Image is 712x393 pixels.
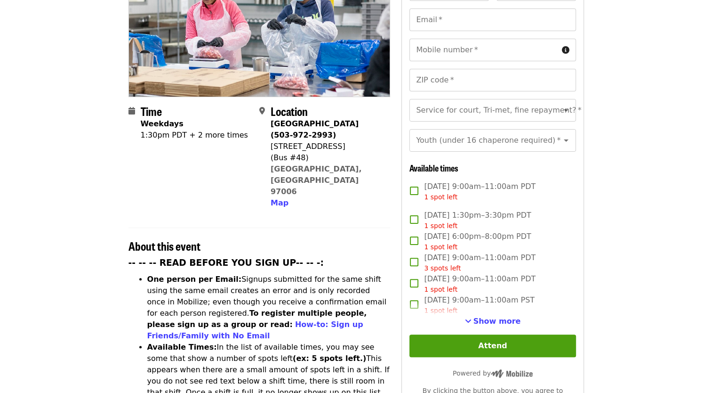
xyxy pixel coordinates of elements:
strong: One person per Email: [147,275,242,284]
input: ZIP code [409,69,576,91]
span: Location [271,103,308,119]
button: See more timeslots [465,316,521,327]
button: Open [560,104,573,117]
i: circle-info icon [562,46,569,55]
span: Available times [409,162,458,174]
div: [STREET_ADDRESS] [271,141,383,152]
span: 1 spot left [424,193,457,201]
button: Attend [409,335,576,357]
li: Signups submitted for the same shift using the same email creates an error and is only recorded o... [147,274,391,342]
i: map-marker-alt icon [259,106,265,115]
strong: -- -- -- READ BEFORE YOU SIGN UP-- -- -: [128,258,324,268]
span: [DATE] 9:00am–11:00am PDT [424,181,536,202]
span: 1 spot left [424,222,457,229]
span: [DATE] 6:00pm–8:00pm PDT [424,231,531,252]
input: Mobile number [409,39,558,61]
span: [DATE] 9:00am–11:00am PDT [424,252,536,273]
span: 1 spot left [424,286,457,293]
span: [DATE] 1:30pm–3:30pm PDT [424,210,531,231]
strong: [GEOGRAPHIC_DATA] (503-972-2993) [271,119,359,139]
span: Time [141,103,162,119]
a: How-to: Sign up Friends/Family with No Email [147,320,363,340]
strong: Weekdays [141,119,184,128]
div: 1:30pm PDT + 2 more times [141,130,248,141]
span: About this event [128,237,200,254]
span: Map [271,198,288,207]
button: Open [560,134,573,147]
input: Email [409,8,576,31]
strong: (ex: 5 spots left.) [293,354,366,363]
strong: To register multiple people, please sign up as a group or read: [147,309,367,329]
i: calendar icon [128,106,135,115]
span: [DATE] 9:00am–11:00am PDT [424,273,536,295]
span: 1 spot left [424,243,457,251]
button: Map [271,197,288,209]
span: Show more [473,317,521,326]
div: (Bus #48) [271,152,383,164]
span: 3 spots left [424,264,461,272]
span: 1 spot left [424,307,457,314]
span: [DATE] 9:00am–11:00am PST [424,295,535,316]
span: Powered by [453,369,533,377]
strong: Available Times: [147,343,217,352]
img: Powered by Mobilize [491,369,533,378]
a: [GEOGRAPHIC_DATA], [GEOGRAPHIC_DATA] 97006 [271,164,362,196]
